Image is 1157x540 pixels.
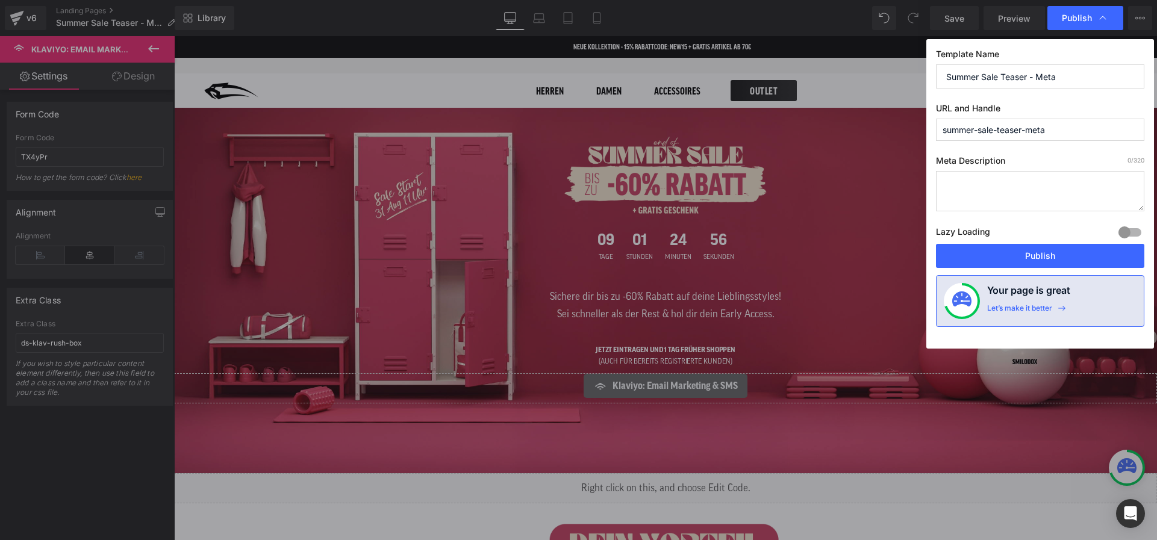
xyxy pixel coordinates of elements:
p: Sei schneller als der Rest & hol dir dein Early Access. [166,269,817,287]
span: 24 [491,196,517,217]
a: Accessoires [478,40,528,69]
a: OUTLET [557,44,623,65]
span: 56 [529,196,560,217]
b: JETZT EINTRAGEN UND 1 TAG FRÜHER SHOPPEN [422,310,562,317]
a: Suche [864,49,875,60]
a: Warenkorb [941,49,953,60]
cart-count: 0 [949,44,961,57]
label: Lazy Loading [936,224,990,244]
p: NEUE KOLLEKTION - 15% RABATTCODE: NEW15 + GRATIS ARTIKEL AB 70€ [399,4,577,17]
a: Login [890,49,900,60]
span: /320 [1127,157,1144,164]
span: Sichere dir bis zu -60% Rabatt auf deine Lieblingsstyles! [376,255,607,265]
button: Publish [936,244,1144,268]
label: Template Name [936,49,1144,64]
span: Klaviyo: Email Marketing & SMS [438,343,564,357]
span: 0 [1127,157,1131,164]
h4: Your page is great [987,283,1070,303]
span: (AUCH FÜR BEREITS REGISTRIERTE KUNDEN) [425,321,558,329]
div: Open Intercom Messenger [1116,499,1145,528]
div: Let’s make it better [987,303,1052,319]
label: URL and Handle [936,103,1144,119]
span: 01 [452,196,479,217]
label: Meta Description [936,155,1144,171]
a: Herren [360,40,392,69]
span: 09 [423,196,440,217]
img: onboarding-status.svg [952,291,971,311]
a: Damen [420,40,450,69]
span: Publish [1062,13,1092,23]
